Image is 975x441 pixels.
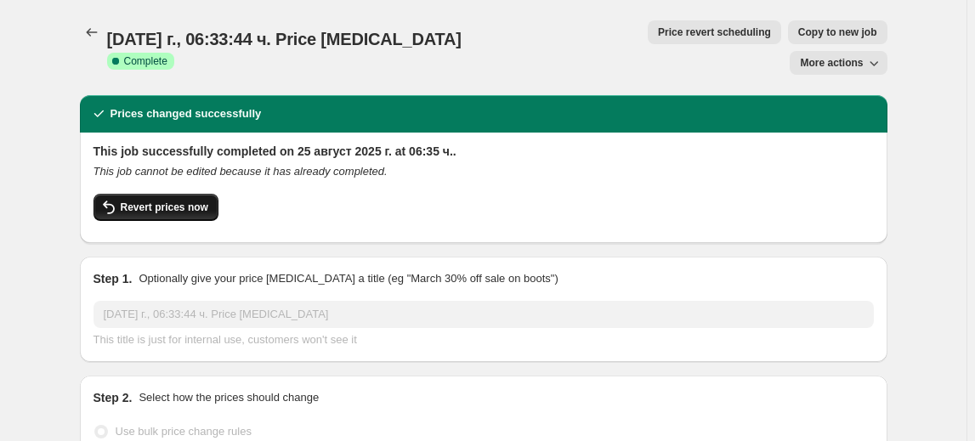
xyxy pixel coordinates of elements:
[94,389,133,406] h2: Step 2.
[121,201,208,214] span: Revert prices now
[139,389,319,406] p: Select how the prices should change
[94,301,874,328] input: 30% off holiday sale
[800,56,863,70] span: More actions
[124,54,167,68] span: Complete
[94,143,874,160] h2: This job successfully completed on 25 август 2025 г. at 06:35 ч..
[139,270,558,287] p: Optionally give your price [MEDICAL_DATA] a title (eg "March 30% off sale on boots")
[94,165,388,178] i: This job cannot be edited because it has already completed.
[94,270,133,287] h2: Step 1.
[107,30,462,48] span: [DATE] г., 06:33:44 ч. Price [MEDICAL_DATA]
[790,51,887,75] button: More actions
[648,20,781,44] button: Price revert scheduling
[94,333,357,346] span: This title is just for internal use, customers won't see it
[116,425,252,438] span: Use bulk price change rules
[111,105,262,122] h2: Prices changed successfully
[94,194,218,221] button: Revert prices now
[80,20,104,44] button: Price change jobs
[788,20,887,44] button: Copy to new job
[658,25,771,39] span: Price revert scheduling
[798,25,877,39] span: Copy to new job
